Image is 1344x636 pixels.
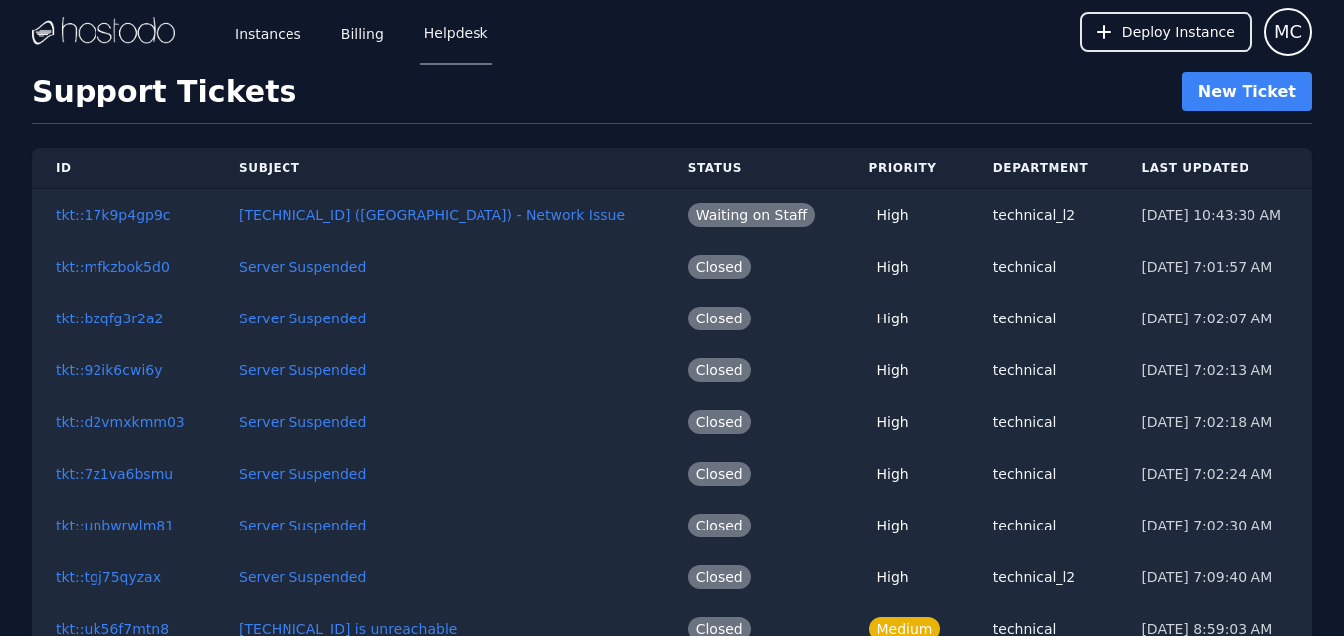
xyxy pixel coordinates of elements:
[869,203,917,227] span: High
[32,148,215,189] th: ID
[56,567,161,587] button: tkt::tgj75qyzax
[993,257,1094,277] div: technical
[1141,516,1288,535] div: [DATE] 7:02:30 AM
[56,516,174,535] button: tkt::unbwrwlm81
[215,148,665,189] th: Subject
[239,412,366,432] button: Server Suspended
[1122,22,1235,42] span: Deploy Instance
[969,148,1118,189] th: Department
[1141,360,1288,380] div: [DATE] 7:02:13 AM
[239,309,366,328] button: Server Suspended
[1141,412,1288,432] div: [DATE] 7:02:18 AM
[1141,205,1288,225] div: [DATE] 10:43:30 AM
[688,514,751,537] span: Closed
[869,462,917,486] span: High
[869,565,917,589] span: High
[56,309,164,328] button: tkt::bzqfg3r2a2
[239,464,366,484] button: Server Suspended
[993,567,1094,587] div: technical_l2
[869,410,917,434] span: High
[688,410,751,434] span: Closed
[993,464,1094,484] div: technical
[32,17,175,47] img: Logo
[1117,148,1312,189] th: Last Updated
[665,148,846,189] th: Status
[1141,567,1288,587] div: [DATE] 7:09:40 AM
[239,257,366,277] button: Server Suspended
[993,516,1094,535] div: technical
[993,360,1094,380] div: technical
[993,309,1094,328] div: technical
[239,360,366,380] button: Server Suspended
[1141,464,1288,484] div: [DATE] 7:02:24 AM
[56,257,170,277] button: tkt::mfkzbok5d0
[1141,257,1288,277] div: [DATE] 7:01:57 AM
[32,74,296,109] h1: Support Tickets
[688,255,751,279] span: Closed
[239,516,366,535] button: Server Suspended
[56,205,171,225] button: tkt::17k9p4gp9c
[1182,72,1312,111] button: New Ticket
[846,148,969,189] th: Priority
[688,358,751,382] span: Closed
[1274,18,1302,46] span: MC
[1264,8,1312,56] button: User menu
[1080,12,1252,52] button: Deploy Instance
[56,412,185,432] button: tkt::d2vmxkmm03
[239,567,366,587] button: Server Suspended
[239,205,625,225] button: [TECHNICAL_ID] ([GEOGRAPHIC_DATA]) - Network Issue
[993,205,1094,225] div: technical_l2
[688,203,816,227] span: Waiting on Staff
[688,565,751,589] span: Closed
[1141,309,1288,328] div: [DATE] 7:02:07 AM
[869,255,917,279] span: High
[869,514,917,537] span: High
[56,464,173,484] button: tkt::7z1va6bsmu
[688,307,751,330] span: Closed
[993,412,1094,432] div: technical
[56,360,162,380] button: tkt::92ik6cwi6y
[869,307,917,330] span: High
[869,358,917,382] span: High
[688,462,751,486] span: Closed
